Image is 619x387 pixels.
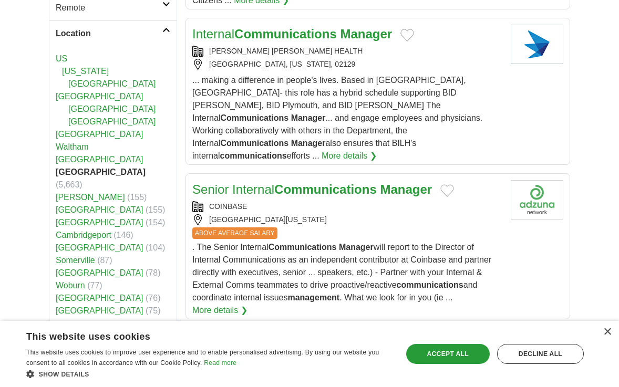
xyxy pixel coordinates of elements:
[56,243,143,252] a: [GEOGRAPHIC_DATA]
[62,67,109,76] a: [US_STATE]
[220,139,288,148] strong: Communications
[56,168,146,176] strong: [GEOGRAPHIC_DATA]
[127,193,147,202] span: (155)
[291,139,326,148] strong: Manager
[56,92,143,101] a: [GEOGRAPHIC_DATA]
[192,76,482,160] span: ... making a difference in people's lives. Based in [GEOGRAPHIC_DATA], [GEOGRAPHIC_DATA]- this ro...
[192,27,392,41] a: InternalCommunications Manager
[146,205,165,214] span: (155)
[209,47,363,55] a: [PERSON_NAME] [PERSON_NAME] HEALTH
[497,344,584,364] div: Decline all
[56,193,125,202] a: [PERSON_NAME]
[380,182,432,196] strong: Manager
[146,268,160,277] span: (78)
[56,54,67,63] a: US
[39,371,89,378] span: Show details
[339,243,374,252] strong: Manager
[68,104,156,113] a: [GEOGRAPHIC_DATA]
[56,306,143,315] a: [GEOGRAPHIC_DATA]
[56,142,89,151] a: Waltham
[97,256,112,265] span: (87)
[56,281,85,290] a: Woburn
[220,113,288,122] strong: Communications
[68,117,156,126] a: [GEOGRAPHIC_DATA]
[400,29,414,41] button: Add to favorite jobs
[56,218,143,227] a: [GEOGRAPHIC_DATA]
[26,369,391,379] div: Show details
[192,214,502,225] div: [GEOGRAPHIC_DATA][US_STATE]
[340,27,392,41] strong: Manager
[192,59,502,70] div: [GEOGRAPHIC_DATA], [US_STATE], 02129
[146,294,160,302] span: (76)
[56,2,162,14] h2: Remote
[192,227,277,239] span: ABOVE AVERAGE SALARY
[220,151,286,160] strong: communications
[56,256,95,265] a: Somerville
[56,130,143,139] a: [GEOGRAPHIC_DATA]
[56,27,162,40] h2: Location
[56,268,143,277] a: [GEOGRAPHIC_DATA]
[511,180,563,219] img: Company logo
[269,243,337,252] strong: Communications
[146,218,165,227] span: (154)
[322,150,377,162] a: More details ❯
[603,328,611,336] div: Close
[56,231,111,239] a: Cambridgeport
[56,155,143,164] a: [GEOGRAPHIC_DATA]
[192,304,247,317] a: More details ❯
[397,280,463,289] strong: communications
[192,243,491,302] span: . The Senior Internal will report to the Director of Internal Communications as an independent co...
[406,344,490,364] div: Accept all
[291,113,326,122] strong: Manager
[114,231,133,239] span: (146)
[204,359,236,367] a: Read more, opens a new window
[146,243,165,252] span: (104)
[49,20,177,46] a: Location
[192,182,432,196] a: Senior InternalCommunications Manager
[68,79,156,88] a: [GEOGRAPHIC_DATA]
[26,327,365,343] div: This website uses cookies
[56,205,143,214] a: [GEOGRAPHIC_DATA]
[192,201,502,212] div: COINBASE
[511,25,563,64] img: Beth Israel Deaconess Medical Center logo
[440,184,454,197] button: Add to favorite jobs
[26,349,379,367] span: This website uses cookies to improve user experience and to enable personalised advertising. By u...
[287,293,339,302] strong: management
[274,182,377,196] strong: Communications
[56,294,143,302] a: [GEOGRAPHIC_DATA]
[87,281,102,290] span: (77)
[56,180,82,189] span: (5,663)
[234,27,337,41] strong: Communications
[146,306,160,315] span: (75)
